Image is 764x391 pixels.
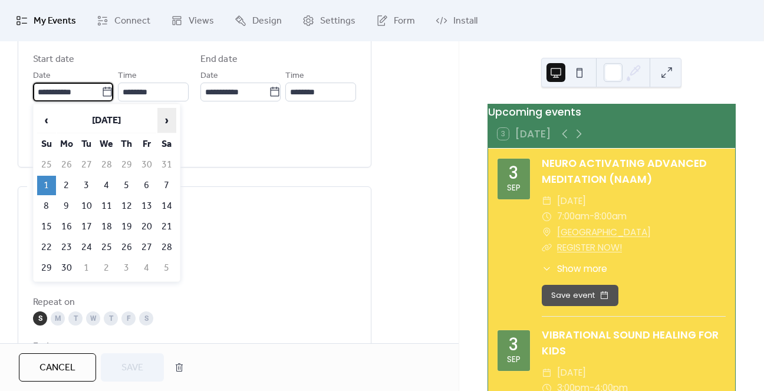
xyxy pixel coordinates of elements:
td: 7 [157,176,176,195]
td: 2 [57,176,76,195]
div: W [86,311,100,326]
td: 12 [117,196,136,216]
td: 5 [157,258,176,278]
td: 4 [137,258,156,278]
span: Time [118,69,137,83]
td: 6 [137,176,156,195]
td: 28 [157,238,176,257]
div: Sep [507,356,521,364]
th: Mo [57,134,76,154]
div: S [139,311,153,326]
div: M [51,311,65,326]
div: ​ [542,262,552,275]
td: 3 [117,258,136,278]
div: T [68,311,83,326]
td: 10 [77,196,96,216]
td: 15 [37,217,56,236]
td: 11 [97,196,116,216]
td: 27 [77,155,96,175]
th: Sa [157,134,176,154]
span: ‹ [38,109,55,132]
td: 26 [57,155,76,175]
td: 1 [37,176,56,195]
a: NEURO ACTIVATING ADVANCED MEDITATION (NAAM) [542,156,707,186]
td: 17 [77,217,96,236]
td: 31 [157,155,176,175]
td: 25 [37,155,56,175]
span: Settings [320,14,355,28]
div: ​ [542,209,552,224]
span: Show more [557,262,607,275]
a: [GEOGRAPHIC_DATA] [557,225,651,240]
th: [DATE] [57,108,156,133]
a: VIBRATIONAL SOUND HEALING FOR KIDS [542,328,719,357]
th: Tu [77,134,96,154]
div: ​ [542,193,552,209]
td: 20 [137,217,156,236]
td: 21 [157,217,176,236]
td: 4 [97,176,116,195]
span: 8:00am [594,209,627,224]
td: 1 [77,258,96,278]
a: Settings [294,5,364,37]
td: 13 [137,196,156,216]
td: 22 [37,238,56,257]
div: Upcoming events [488,104,735,120]
td: 18 [97,217,116,236]
div: Sep [507,184,521,192]
td: 30 [57,258,76,278]
td: 14 [157,196,176,216]
td: 5 [117,176,136,195]
th: We [97,134,116,154]
td: 9 [57,196,76,216]
td: 2 [97,258,116,278]
div: 3 [509,165,518,182]
div: F [121,311,136,326]
span: [DATE] [557,365,586,380]
td: 25 [97,238,116,257]
td: 8 [37,196,56,216]
button: ​Show more [542,262,607,275]
div: ​ [542,240,552,255]
a: My Events [7,5,85,37]
div: Repeat on [33,295,354,310]
div: 3 [509,337,518,353]
span: Date [33,69,51,83]
td: 29 [117,155,136,175]
button: Cancel [19,353,96,382]
div: End date [200,52,238,67]
div: Ends [33,340,354,354]
span: My Events [34,14,76,28]
th: Su [37,134,56,154]
a: Connect [88,5,159,37]
div: S [33,311,47,326]
td: 27 [137,238,156,257]
td: 3 [77,176,96,195]
td: 26 [117,238,136,257]
a: Form [367,5,424,37]
td: 29 [37,258,56,278]
div: Start date [33,52,74,67]
th: Fr [137,134,156,154]
span: Design [252,14,282,28]
span: Form [394,14,415,28]
td: 19 [117,217,136,236]
span: Install [453,14,477,28]
button: Save event [542,285,618,306]
span: Date [200,69,218,83]
span: 7:00am [557,209,590,224]
div: T [104,311,118,326]
span: - [590,209,594,224]
a: Design [226,5,291,37]
td: 16 [57,217,76,236]
span: Connect [114,14,150,28]
a: REGISTER NOW! [557,241,622,254]
td: 30 [137,155,156,175]
span: [DATE] [557,193,586,209]
span: › [158,109,176,132]
span: Date and time [33,31,93,45]
td: 24 [77,238,96,257]
span: Time [285,69,304,83]
td: 23 [57,238,76,257]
